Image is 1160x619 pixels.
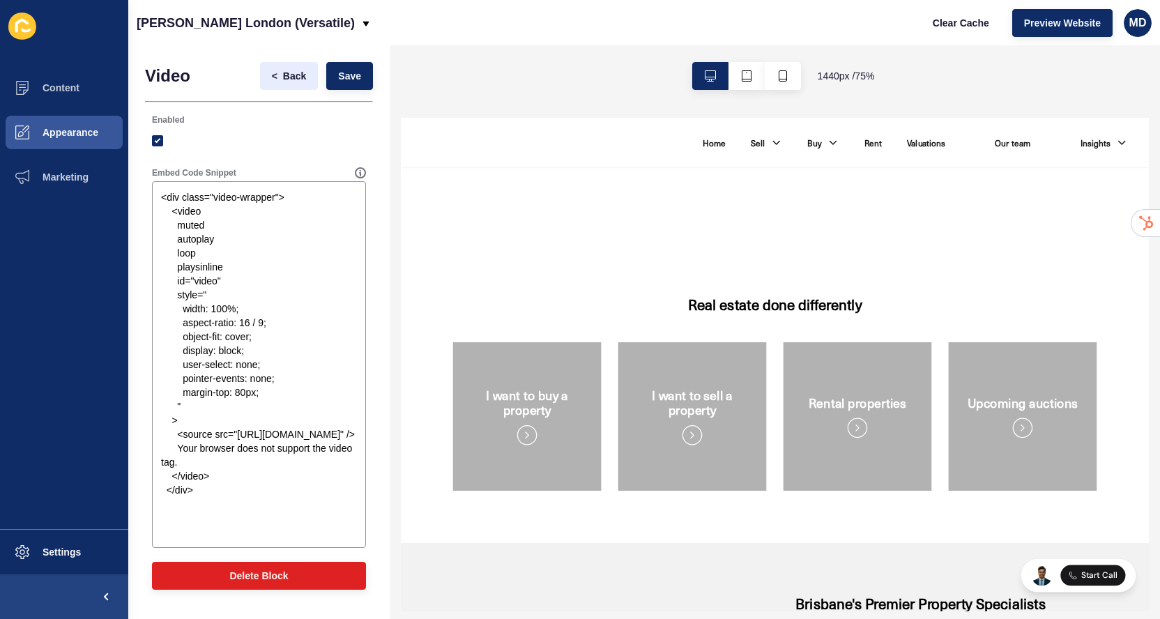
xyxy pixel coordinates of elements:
span: Save [338,69,361,83]
span: 1440 px / 75 % [818,69,875,83]
span: < [272,69,277,83]
a: Our team [797,25,845,42]
h2: Real estate done differently [214,240,791,262]
span: Back [283,69,306,83]
textarea: <div class="video-wrapper"> <video muted autoplay loop playsinline id="video" style=" width: 100%... [154,183,364,546]
label: Enabled [152,114,185,125]
p: [PERSON_NAME] London (Versatile) [137,6,355,40]
span: Delete Block [229,569,288,583]
button: Delete Block [152,562,366,590]
label: Embed Code Snippet [152,167,236,178]
span: Clear Cache [933,16,989,30]
button: Preview Website [1012,9,1113,37]
a: Insights [912,25,952,42]
a: Valuations [679,25,731,42]
a: Buy [546,25,565,42]
button: <Back [260,62,319,90]
a: Home [405,25,436,42]
button: Save [326,62,373,90]
h1: Video [145,66,190,86]
span: MD [1129,16,1147,30]
a: Sell [469,25,489,42]
span: Preview Website [1024,16,1101,30]
button: Clear Cache [921,9,1001,37]
a: Rent [622,25,646,42]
